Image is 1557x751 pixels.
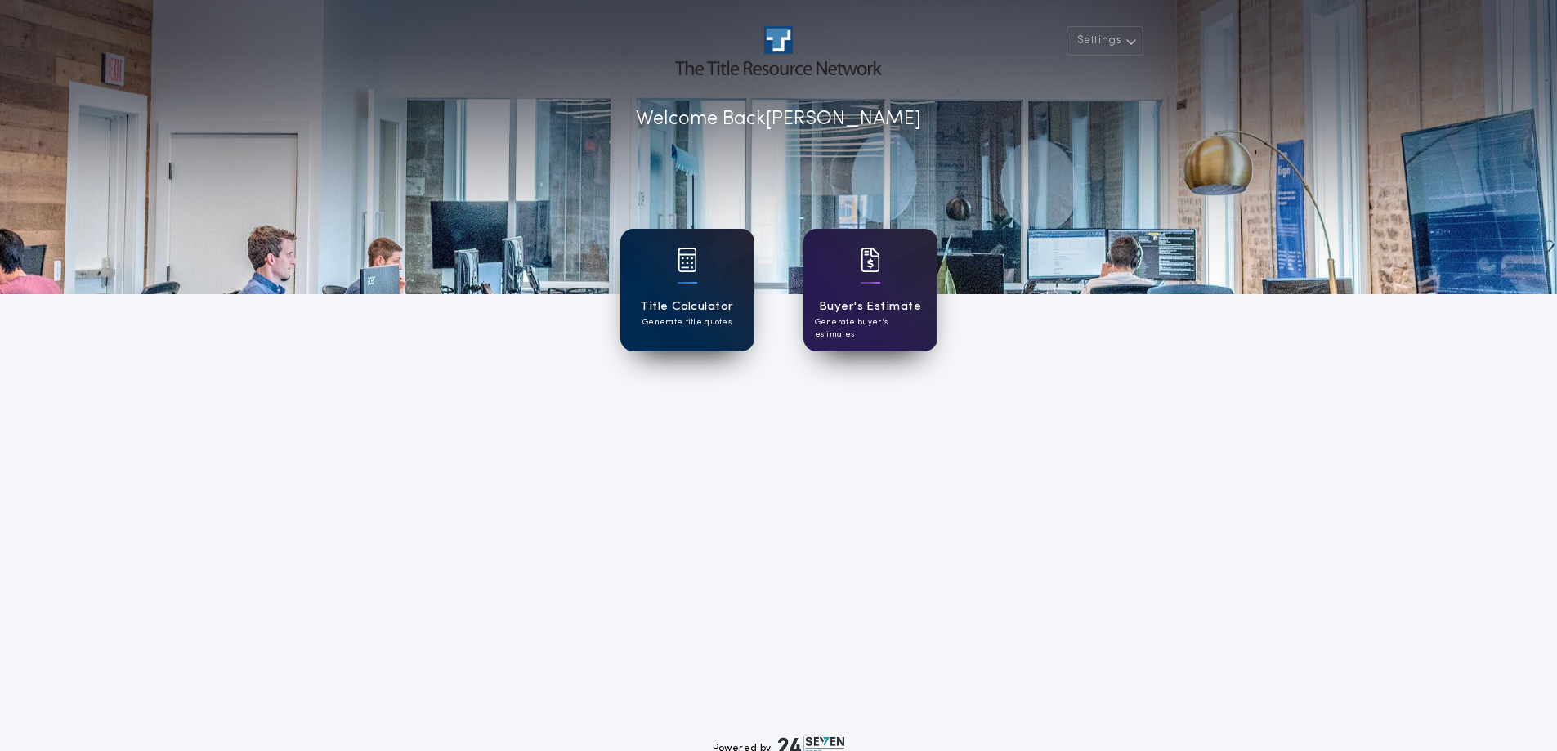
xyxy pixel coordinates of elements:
p: Welcome Back [PERSON_NAME] [636,105,921,134]
p: Generate title quotes [642,316,732,329]
h1: Title Calculator [640,297,733,316]
p: Generate buyer's estimates [815,316,926,341]
h1: Buyer's Estimate [819,297,921,316]
a: card iconTitle CalculatorGenerate title quotes [620,229,754,351]
img: card icon [861,248,880,272]
img: account-logo [675,26,881,75]
button: Settings [1067,26,1143,56]
img: card icon [678,248,697,272]
a: card iconBuyer's EstimateGenerate buyer's estimates [803,229,937,351]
